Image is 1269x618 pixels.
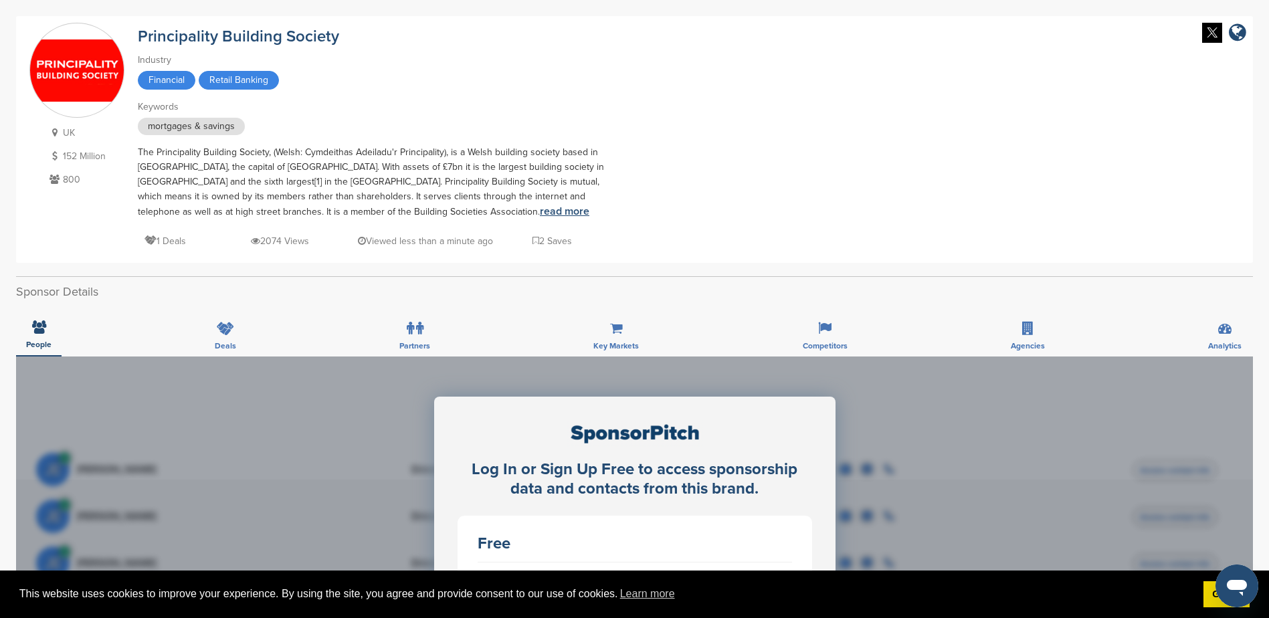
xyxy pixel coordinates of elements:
span: Deals [215,342,236,350]
span: Competitors [803,342,848,350]
div: The Principality Building Society, (Welsh: Cymdeithas Adeiladu'r Principality), is a Welsh buildi... [138,145,606,219]
span: Agencies [1011,342,1045,350]
img: Twitter white [1202,23,1222,43]
div: Keywords [138,100,606,114]
p: Viewed less than a minute ago [358,233,493,249]
span: Partners [399,342,430,350]
span: Key Markets [593,342,639,350]
span: Analytics [1208,342,1242,350]
img: Sponsorpitch & Principality Building Society [30,39,124,102]
iframe: Button to launch messaging window [1215,564,1258,607]
p: UK [46,124,124,141]
p: 1 Deals [144,233,186,249]
a: dismiss cookie message [1203,581,1250,608]
span: mortgages & savings [138,118,245,135]
a: company link [1229,23,1246,45]
p: 2074 Views [251,233,309,249]
p: 800 [46,171,124,188]
span: Financial [138,71,195,90]
div: Log In or Sign Up Free to access sponsorship data and contacts from this brand. [458,460,812,499]
p: 2 Saves [532,233,572,249]
a: learn more about cookies [618,584,677,604]
a: Principality Building Society [138,27,339,46]
span: People [26,340,52,348]
h2: Sponsor Details [16,283,1253,301]
li: Access exclusive brand database and sponsorship deal analytics [478,567,792,609]
a: read more [540,205,589,218]
p: 152 Million [46,148,124,165]
span: This website uses cookies to improve your experience. By using the site, you agree and provide co... [19,584,1193,604]
span: Retail Banking [199,71,279,90]
div: Free [478,536,792,552]
div: Industry [138,53,606,68]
